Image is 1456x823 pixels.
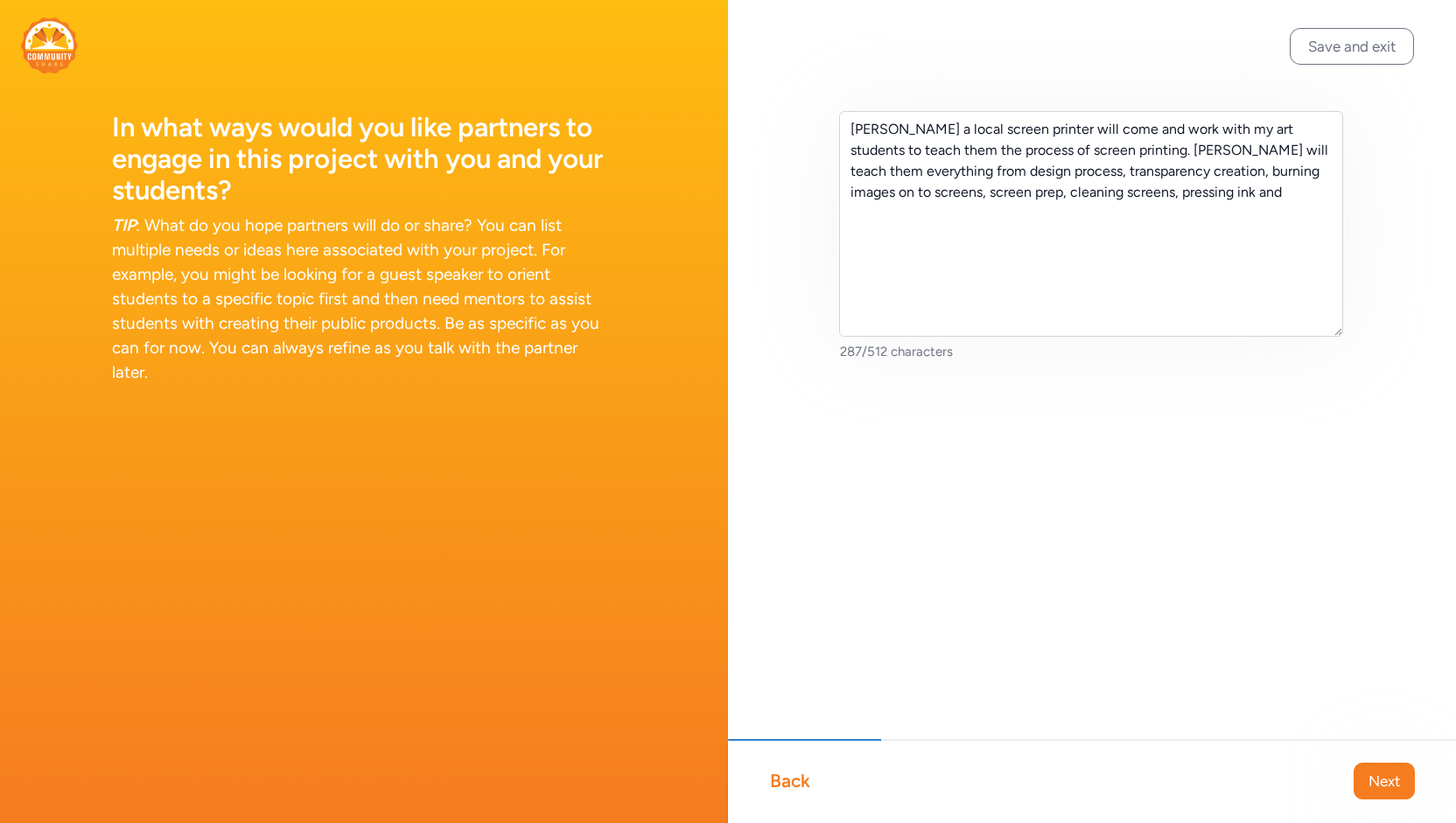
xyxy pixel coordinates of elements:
div: Back [770,769,810,793]
img: logo [21,17,78,73]
button: Save and exit [1290,28,1414,65]
h1: In what ways would you like partners to engage in this project with you and your students? [112,112,616,206]
span: TIP [112,215,136,235]
div: 287/512 characters [840,343,1344,360]
span: Next [1368,771,1400,792]
button: Next [1354,763,1415,799]
textarea: [PERSON_NAME] a local screen printer will come and work with my art students to teach them the pr... [839,111,1343,337]
div: : What do you hope partners will do or share? You can list multiple needs or ideas here associate... [112,213,616,385]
